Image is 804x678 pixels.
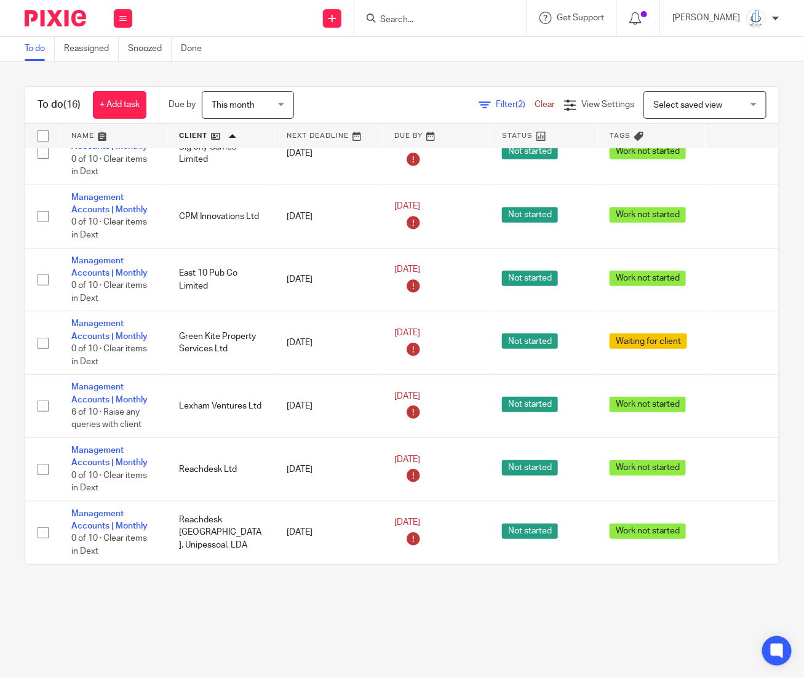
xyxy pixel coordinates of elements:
[71,155,147,177] span: 0 of 10 · Clear items in Dext
[71,282,147,303] span: 0 of 10 · Clear items in Dext
[71,408,141,429] span: 6 of 10 · Raise any queries with client
[274,122,382,185] td: [DATE]
[394,329,420,337] span: [DATE]
[274,375,382,438] td: [DATE]
[610,144,686,159] span: Work not started
[610,271,686,286] span: Work not started
[379,15,490,26] input: Search
[502,460,558,476] span: Not started
[502,144,558,159] span: Not started
[610,132,631,139] span: Tags
[502,271,558,286] span: Not started
[181,37,211,61] a: Done
[167,311,274,375] td: Green Kite Property Services Ltd
[71,345,147,366] span: 0 of 10 · Clear items in Dext
[394,519,420,527] span: [DATE]
[274,311,382,375] td: [DATE]
[71,471,147,493] span: 0 of 10 · Clear items in Dext
[25,10,86,26] img: Pixie
[71,535,147,556] span: 0 of 10 · Clear items in Dext
[535,100,555,109] a: Clear
[167,122,274,185] td: Big Sky Games Limited
[672,12,740,24] p: [PERSON_NAME]
[63,100,81,110] span: (16)
[394,202,420,211] span: [DATE]
[212,101,255,110] span: This month
[274,501,382,564] td: [DATE]
[515,100,525,109] span: (2)
[71,509,148,530] a: Management Accounts | Monthly
[557,14,604,22] span: Get Support
[746,9,766,28] img: Logo_PNG.png
[167,248,274,311] td: East 10 Pub Co Limited
[394,265,420,274] span: [DATE]
[502,524,558,539] span: Not started
[581,100,634,109] span: View Settings
[38,98,81,111] h1: To do
[167,437,274,501] td: Reachdesk Ltd
[274,437,382,501] td: [DATE]
[610,524,686,539] span: Work not started
[274,248,382,311] td: [DATE]
[64,37,119,61] a: Reassigned
[610,333,687,349] span: Waiting for client
[93,91,146,119] a: + Add task
[71,257,148,277] a: Management Accounts | Monthly
[610,397,686,412] span: Work not started
[71,446,148,467] a: Management Accounts | Monthly
[128,37,172,61] a: Snoozed
[167,375,274,438] td: Lexham Ventures Ltd
[502,397,558,412] span: Not started
[394,392,420,401] span: [DATE]
[71,193,148,214] a: Management Accounts | Monthly
[610,460,686,476] span: Work not started
[169,98,196,111] p: Due by
[71,383,148,404] a: Management Accounts | Monthly
[653,101,722,110] span: Select saved view
[610,207,686,223] span: Work not started
[167,185,274,248] td: CPM Innovations Ltd
[167,501,274,564] td: Reachdesk [GEOGRAPHIC_DATA], Unipessoal, LDA
[274,185,382,248] td: [DATE]
[394,455,420,464] span: [DATE]
[71,319,148,340] a: Management Accounts | Monthly
[496,100,535,109] span: Filter
[502,207,558,223] span: Not started
[502,333,558,349] span: Not started
[25,37,55,61] a: To do
[71,218,147,240] span: 0 of 10 · Clear items in Dext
